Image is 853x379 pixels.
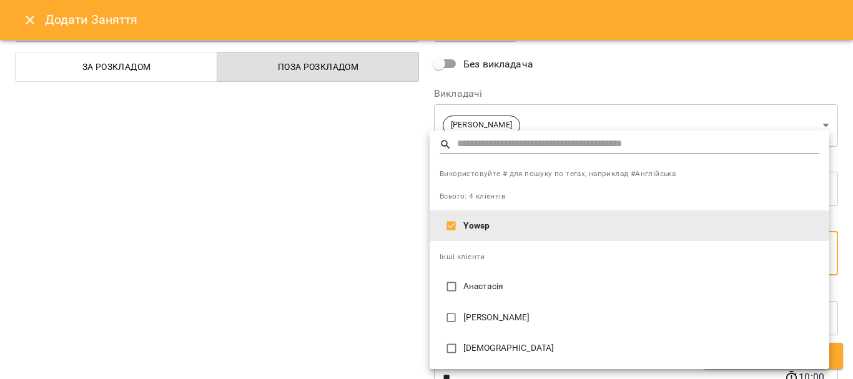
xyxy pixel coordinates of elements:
p: [PERSON_NAME] [463,312,819,324]
p: Yowsp [463,220,819,232]
span: Всього: 4 клієнтів [440,192,506,200]
p: [DEMOGRAPHIC_DATA] [463,342,819,355]
p: Анастасія [463,280,819,293]
span: Інші клієнти [440,252,485,261]
span: Використовуйте # для пошуку по тегах, наприклад #Англійська [440,168,819,180]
